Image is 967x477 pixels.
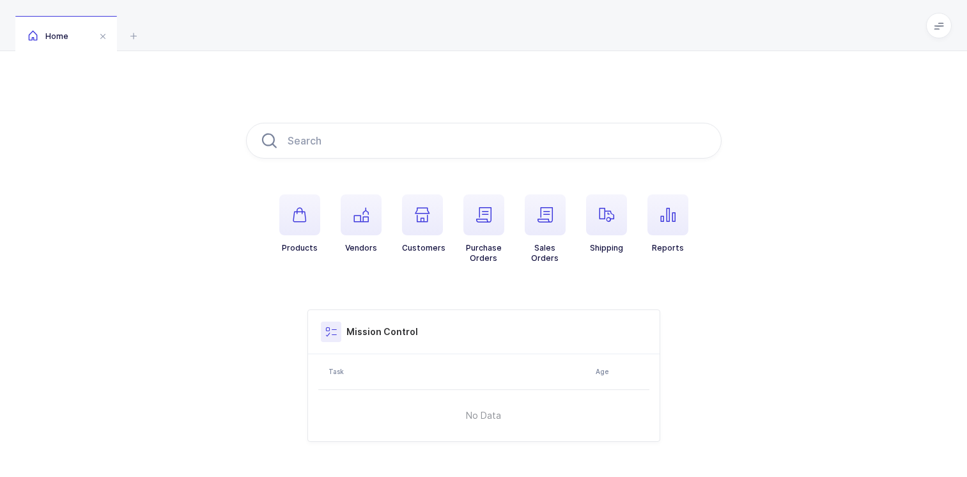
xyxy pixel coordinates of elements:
[246,123,722,159] input: Search
[647,194,688,253] button: Reports
[463,194,504,263] button: PurchaseOrders
[346,325,418,338] h3: Mission Control
[28,31,68,41] span: Home
[596,366,646,377] div: Age
[401,396,566,435] span: No Data
[402,194,445,253] button: Customers
[586,194,627,253] button: Shipping
[279,194,320,253] button: Products
[341,194,382,253] button: Vendors
[525,194,566,263] button: SalesOrders
[329,366,588,377] div: Task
